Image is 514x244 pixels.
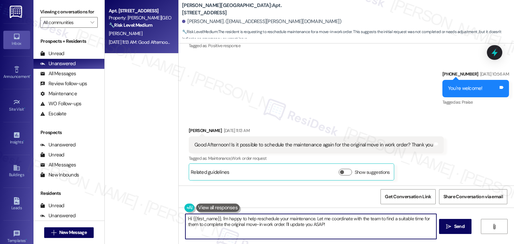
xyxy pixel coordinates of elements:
i:  [51,230,56,235]
i:  [446,224,451,229]
div: Related guidelines [191,169,230,178]
i:  [492,224,497,229]
input: All communities [43,17,87,28]
span: Praise [462,99,473,105]
div: Residents [33,190,104,197]
div: Prospects [33,129,104,136]
a: Insights • [3,129,30,147]
div: All Messages [40,161,76,168]
div: Tagged as: [442,97,509,107]
span: • [26,237,27,242]
strong: 🔧 Risk Level: Medium [182,29,218,34]
div: Property: [PERSON_NAME][GEOGRAPHIC_DATA] [109,14,171,21]
div: Unread [40,50,64,57]
div: Escalate [40,110,66,117]
span: • [30,73,31,78]
button: New Message [44,227,94,238]
span: [PERSON_NAME] [109,30,142,36]
span: Send [454,223,464,230]
img: ResiDesk Logo [10,6,23,18]
div: [DATE] 11:13 AM [222,127,250,134]
strong: 🔧 Risk Level: Medium [109,22,152,28]
div: [DATE] 10:56 AM [479,71,509,78]
span: Positive response [208,43,240,48]
a: Site Visit • [3,97,30,115]
div: [DATE] 11:13 AM: Good Afternoon! Is it possible to schedule the maintenance again for the origina... [109,39,355,45]
div: Tagged as: [189,153,444,163]
div: Unread [40,151,64,158]
div: All Messages [40,70,76,77]
span: Maintenance , [208,155,231,161]
i:  [90,20,94,25]
div: [PERSON_NAME] [189,127,444,136]
span: • [23,139,24,143]
b: [PERSON_NAME][GEOGRAPHIC_DATA]: Apt. [STREET_ADDRESS] [182,2,316,16]
div: Good Afternoon! Is it possible to schedule the maintenance again for the original move in work or... [194,141,433,148]
button: Send [439,219,472,234]
span: : The resident is requesting to reschedule maintenance for a move-in work order. This suggests th... [182,28,514,43]
div: Maintenance [40,90,77,97]
span: • [24,106,25,111]
div: Prospects + Residents [33,38,104,45]
div: [PHONE_NUMBER] [442,71,509,80]
div: [PERSON_NAME]. ([EMAIL_ADDRESS][PERSON_NAME][DOMAIN_NAME]) [182,18,341,25]
div: WO Follow-ups [40,100,81,107]
button: Get Conversation Link [380,189,435,204]
label: Show suggestions [355,169,390,176]
label: Viewing conversations for [40,7,98,17]
div: Unanswered [40,60,76,67]
button: Share Conversation via email [439,189,507,204]
div: Unread [40,202,64,209]
div: Unanswered [40,212,76,219]
div: Apt. [STREET_ADDRESS] [109,7,171,14]
textarea: Hi {{first_name}}, I'm happy to help reschedule your maintenance. Let me coordinate with the team... [185,214,436,239]
div: New Inbounds [40,171,79,178]
span: New Message [59,229,87,236]
span: Get Conversation Link [385,193,431,200]
span: Work order request [231,155,266,161]
a: Buildings [3,162,30,180]
a: Leads [3,195,30,213]
div: Review follow-ups [40,80,87,87]
div: Tagged as: [189,41,248,50]
a: Inbox [3,31,30,49]
span: Share Conversation via email [443,193,503,200]
div: You're welcome! [448,85,483,92]
div: Unanswered [40,141,76,148]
